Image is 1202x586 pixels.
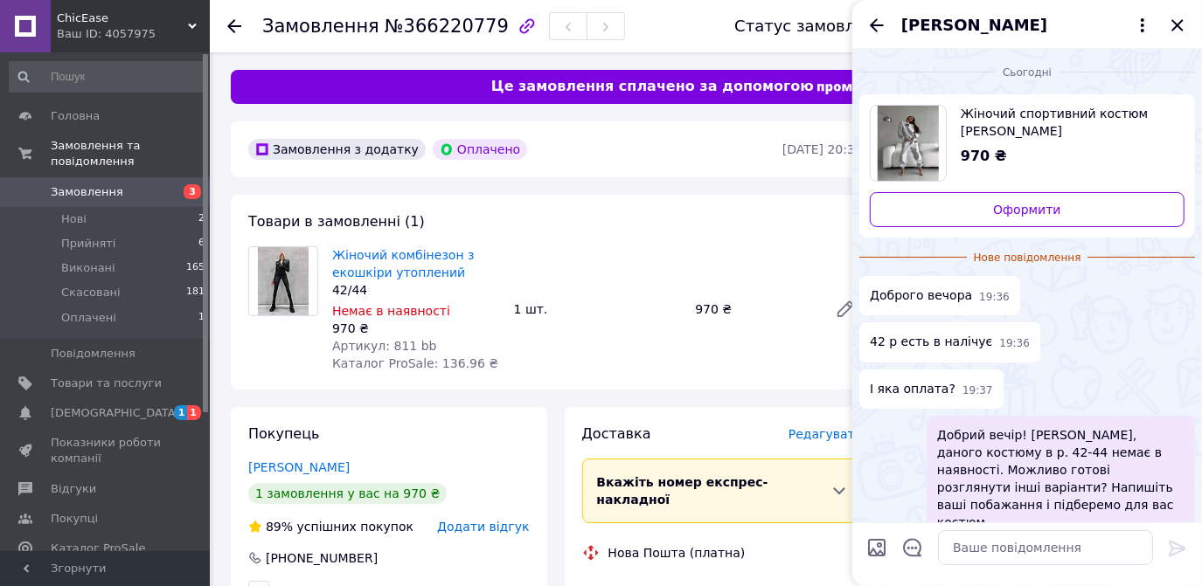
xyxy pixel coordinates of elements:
[507,297,689,321] div: 1 шт.
[248,483,447,504] div: 1 замовлення у вас на 970 ₴
[332,320,500,337] div: 970 ₴
[332,356,498,370] span: Каталог ProSale: 136.96 ₴
[186,260,205,276] span: 165
[901,536,924,559] button: Відкрити шаблони відповідей
[51,184,123,200] span: Замовлення
[870,333,992,351] span: 42 р есть в налічує
[870,286,972,305] span: Доброго вечора
[433,139,527,160] div: Оплачено
[262,16,379,37] span: Замовлення
[604,544,750,562] div: Нова Пошта (платна)
[870,105,1185,182] a: Переглянути товар
[789,427,863,441] span: Редагувати
[332,281,500,299] div: 42/44
[878,106,939,181] img: 6460075920_w640_h640_zhenskij-sportivnyj-kostyum.jpg
[61,260,115,276] span: Виконані
[264,549,379,567] div: [PHONE_NUMBER]
[859,63,1195,80] div: 12.10.2025
[937,426,1185,531] span: Добрий вечір! [PERSON_NAME], даного костюму в р. 42-44 немає в наявності. Можливо готові розгляну...
[198,211,205,227] span: 2
[61,236,115,252] span: Прийняті
[198,310,205,326] span: 1
[51,405,180,421] span: [DEMOGRAPHIC_DATA]
[437,520,529,534] span: Додати відгук
[61,310,116,326] span: Оплачені
[870,192,1185,227] a: Оформити
[61,211,87,227] span: Нові
[901,14,1153,37] button: [PERSON_NAME]
[51,511,98,527] span: Покупці
[961,148,1007,164] span: 970 ₴
[597,475,768,507] span: Вкажіть номер експрес-накладної
[198,236,205,252] span: 6
[961,105,1171,140] span: Жіночий спортивний костюм [PERSON_NAME][STREET_ADDRESS][PERSON_NAME]
[1167,15,1188,36] button: Закрити
[57,10,188,26] span: ChicEase
[248,460,350,474] a: [PERSON_NAME]
[332,248,475,279] a: Жіночий комбінезон з екошкіри утоплений
[186,285,205,300] span: 181
[688,297,821,321] div: 970 ₴
[332,304,450,318] span: Немає в наявності
[491,77,814,97] span: Це замовлення сплачено за допомогою
[51,541,145,556] span: Каталог ProSale
[962,383,993,398] span: 19:37 12.10.2025
[866,15,887,36] button: Назад
[967,251,1088,265] span: Нове повідомлення
[385,16,509,37] span: №366220779
[870,380,955,398] span: І яка оплата?
[187,405,201,420] span: 1
[51,481,96,497] span: Відгуки
[734,17,895,35] div: Статус замовлення
[51,108,100,124] span: Головна
[248,425,320,442] span: Покупець
[582,425,651,442] span: Доставка
[266,520,293,534] span: 89%
[999,336,1030,351] span: 19:36 12.10.2025
[979,290,1010,305] span: 19:36 12.10.2025
[227,17,241,35] div: Повернутися назад
[51,435,162,466] span: Показники роботи компанії
[61,285,121,300] span: Скасовані
[828,292,863,327] a: Редагувати
[996,65,1059,80] span: Сьогодні
[248,213,425,230] span: Товари в замовленні (1)
[9,61,206,93] input: Пошук
[57,26,210,42] div: Ваш ID: 4057975
[184,184,201,199] span: 3
[782,142,863,156] time: [DATE] 20:32
[901,14,1047,37] span: [PERSON_NAME]
[332,339,437,353] span: Артикул: 811 bb
[51,376,162,391] span: Товари та послуги
[51,138,210,169] span: Замовлення та повідомлення
[51,346,135,362] span: Повідомлення
[248,139,426,160] div: Замовлення з додатку
[258,247,309,315] img: Жіночий комбінезон з екошкіри утоплений
[248,518,413,535] div: успішних покупок
[174,405,188,420] span: 1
